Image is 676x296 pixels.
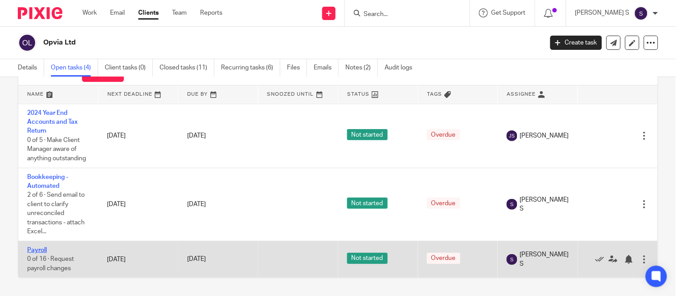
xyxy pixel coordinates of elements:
[98,104,178,168] td: [DATE]
[347,198,388,209] span: Not started
[187,133,206,139] span: [DATE]
[82,8,97,17] a: Work
[98,241,178,278] td: [DATE]
[160,59,214,77] a: Closed tasks (11)
[18,59,44,77] a: Details
[287,59,307,77] a: Files
[363,11,443,19] input: Search
[200,8,222,17] a: Reports
[172,8,187,17] a: Team
[105,59,153,77] a: Client tasks (0)
[507,254,517,265] img: svg%3E
[520,131,569,140] span: [PERSON_NAME]
[27,256,74,272] span: 0 of 16 · Request payroll changes
[347,129,388,140] span: Not started
[98,168,178,241] td: [DATE]
[634,6,648,20] img: svg%3E
[110,8,125,17] a: Email
[27,137,86,162] span: 0 of 5 · Make Client Manager aware of anything outstanding
[347,253,388,264] span: Not started
[221,59,280,77] a: Recurring tasks (6)
[27,174,68,189] a: Bookkeeping - Automated
[385,59,419,77] a: Audit logs
[507,130,517,141] img: svg%3E
[520,195,569,214] span: [PERSON_NAME] S
[18,33,37,52] img: svg%3E
[27,110,78,134] a: 2024 Year End Accounts and Tax Return
[575,8,630,17] p: [PERSON_NAME] S
[595,255,609,264] a: Mark as done
[507,199,517,210] img: svg%3E
[345,59,378,77] a: Notes (2)
[314,59,339,77] a: Emails
[18,7,62,19] img: Pixie
[43,38,438,47] h2: Opvia Ltd
[492,10,526,16] span: Get Support
[187,201,206,207] span: [DATE]
[427,92,442,97] span: Tags
[267,92,314,97] span: Snoozed Until
[427,129,460,140] span: Overdue
[27,247,47,253] a: Payroll
[550,36,602,50] a: Create task
[427,198,460,209] span: Overdue
[427,253,460,264] span: Overdue
[27,192,85,235] span: 2 of 6 · Send email to client to clarify unreconciled transactions - attach Excel...
[347,92,369,97] span: Status
[51,59,98,77] a: Open tasks (4)
[187,256,206,263] span: [DATE]
[520,250,569,268] span: [PERSON_NAME] S
[138,8,159,17] a: Clients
